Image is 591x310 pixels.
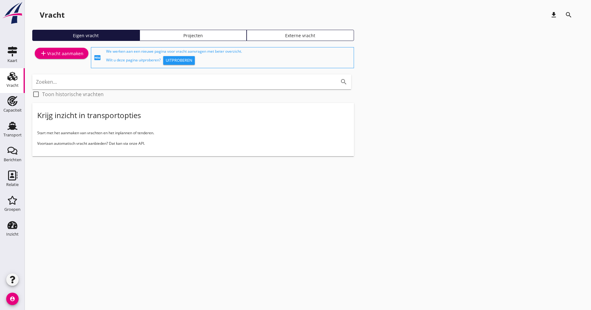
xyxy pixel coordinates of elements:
[36,77,330,87] input: Zoeken...
[249,32,351,39] div: Externe vracht
[247,30,354,41] a: Externe vracht
[3,133,22,137] div: Transport
[6,183,19,187] div: Relatie
[32,30,140,41] a: Eigen vracht
[40,10,65,20] div: Vracht
[4,158,21,162] div: Berichten
[7,59,17,63] div: Kaart
[37,141,349,146] p: Voortaan automatisch vracht aanbieden? Dat kan via onze API.
[140,30,247,41] a: Projecten
[94,54,101,61] i: fiber_new
[142,32,244,39] div: Projecten
[6,293,19,305] i: account_circle
[6,232,19,236] div: Inzicht
[565,11,572,19] i: search
[166,57,192,64] div: Uitproberen
[40,50,47,57] i: add
[106,49,351,67] div: We werken aan een nieuwe pagina voor vracht aanvragen met beter overzicht. Wilt u deze pagina uit...
[37,130,349,136] p: Start met het aanmaken van vrachten en het inplannen of tenderen.
[35,48,88,59] a: Vracht aanmaken
[4,207,20,211] div: Groepen
[340,78,347,86] i: search
[3,108,22,112] div: Capaciteit
[550,11,557,19] i: download
[163,56,195,65] button: Uitproberen
[40,50,83,57] div: Vracht aanmaken
[42,91,104,97] label: Toon historische vrachten
[35,32,137,39] div: Eigen vracht
[7,83,19,87] div: Vracht
[37,110,141,120] div: Krijg inzicht in transportopties
[1,2,24,24] img: logo-small.a267ee39.svg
